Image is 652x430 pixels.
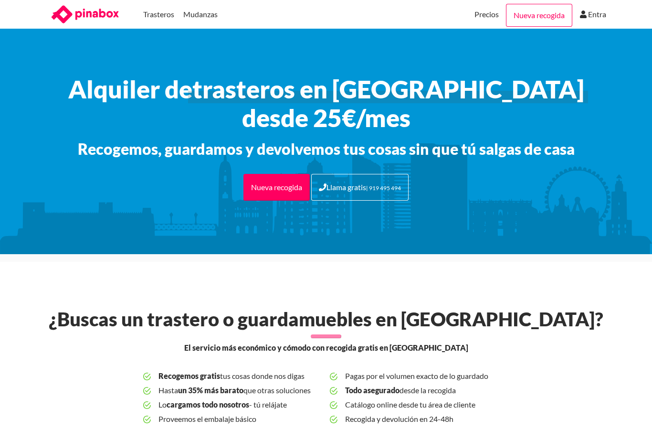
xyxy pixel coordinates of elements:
span: Lo - tú relájate [158,398,322,412]
span: Recogida y devolución en 24-48h [345,412,509,426]
a: Llama gratis| 919 495 494 [311,174,409,201]
a: Nueva recogida [506,4,572,27]
b: Todo asegurado [345,386,400,395]
span: tus cosas donde nos digas [158,369,322,383]
b: Recogemos gratis [158,371,220,380]
span: Catálogo online desde tu área de cliente [345,398,509,412]
span: Pagas por el volumen exacto de lo guardado [345,369,509,383]
b: cargamos todo nosotros [167,400,249,409]
h1: Alquiler de desde 25€/mes [40,75,612,132]
a: Nueva recogida [243,174,310,201]
span: Proveemos el embalaje básico [158,412,322,426]
b: un 35% más barato [178,386,243,395]
h3: Recogemos, guardamos y devolvemos tus cosas sin que tú salgas de casa [40,140,612,159]
h2: ¿Buscas un trastero o guardamuebles en [GEOGRAPHIC_DATA]? [43,308,609,331]
span: desde la recogida [345,383,509,398]
span: trasteros en [GEOGRAPHIC_DATA] [192,75,584,103]
span: Hasta que otras soluciones [158,383,322,398]
small: | 919 495 494 [366,184,401,192]
span: El servicio más económico y cómodo con recogida gratis en [GEOGRAPHIC_DATA] [184,342,468,354]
